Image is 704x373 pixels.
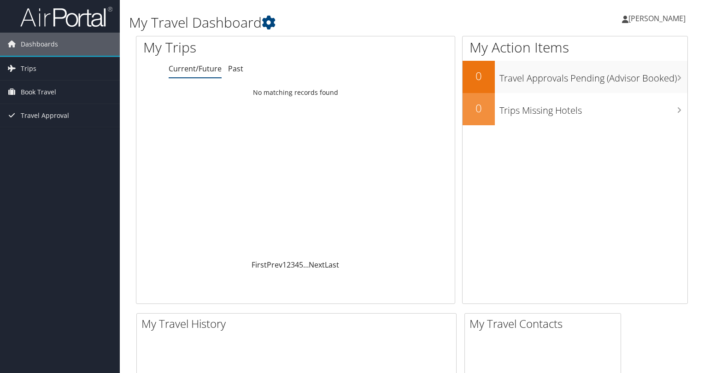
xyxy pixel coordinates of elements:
a: 3 [291,260,295,270]
a: [PERSON_NAME] [622,5,695,32]
a: Current/Future [169,64,222,74]
td: No matching records found [136,84,455,101]
span: Trips [21,57,36,80]
span: [PERSON_NAME] [628,13,686,23]
img: airportal-logo.png [20,6,112,28]
a: 0Trips Missing Hotels [463,93,687,125]
span: Dashboards [21,33,58,56]
h1: My Action Items [463,38,687,57]
a: 4 [295,260,299,270]
h3: Trips Missing Hotels [499,99,687,117]
a: Past [228,64,243,74]
h2: 0 [463,100,495,116]
h2: 0 [463,68,495,84]
a: 1 [282,260,287,270]
h2: My Travel History [141,316,456,332]
a: Last [325,260,339,270]
h2: My Travel Contacts [469,316,621,332]
a: 0Travel Approvals Pending (Advisor Booked) [463,61,687,93]
a: Prev [267,260,282,270]
h1: My Travel Dashboard [129,13,506,32]
a: First [252,260,267,270]
span: … [303,260,309,270]
span: Travel Approval [21,104,69,127]
span: Book Travel [21,81,56,104]
h3: Travel Approvals Pending (Advisor Booked) [499,67,687,85]
a: 5 [299,260,303,270]
h1: My Trips [143,38,315,57]
a: 2 [287,260,291,270]
a: Next [309,260,325,270]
